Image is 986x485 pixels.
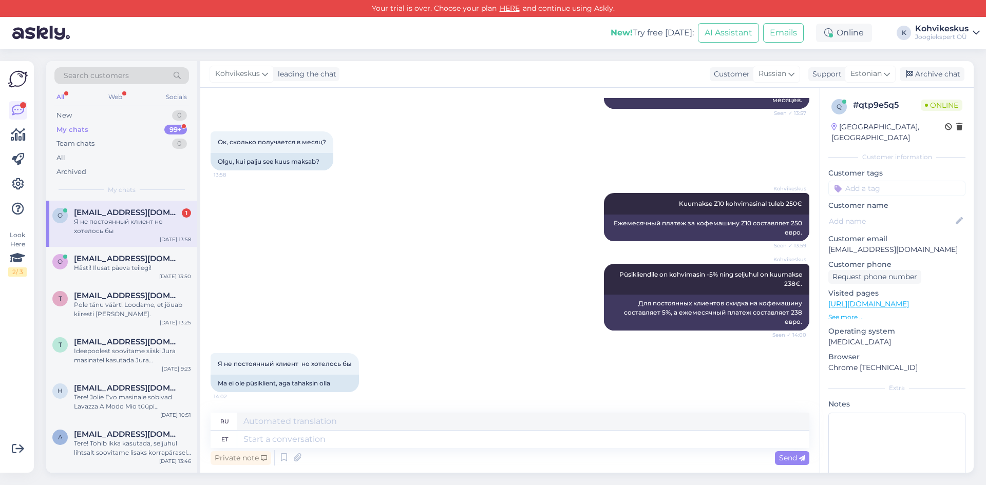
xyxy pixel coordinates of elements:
[816,24,872,42] div: Online
[159,273,191,280] div: [DATE] 13:50
[779,453,805,462] span: Send
[160,411,191,419] div: [DATE] 10:51
[604,215,809,241] div: Ежемесячный платеж за кофемашину Z10 составляет 250 евро.
[611,28,633,37] b: New!
[900,67,964,81] div: Archive chat
[768,331,806,339] span: Seen ✓ 14:00
[828,313,965,322] p: See more ...
[74,217,191,236] div: Я не постоянный клиент но хотелось бы
[56,125,88,135] div: My chats
[74,263,191,273] div: Hästi! Ilusat päeva teilegi!
[829,216,954,227] input: Add name
[8,69,28,89] img: Askly Logo
[915,25,969,33] div: Kohvikeskus
[74,337,181,346] span: tiit.lougas@gmail.com
[172,110,187,121] div: 0
[828,152,965,162] div: Customer information
[108,185,136,195] span: My chats
[768,185,806,192] span: Kohvikeskus
[160,236,191,243] div: [DATE] 13:58
[921,100,962,111] span: Online
[759,68,786,80] span: Russian
[56,110,72,121] div: New
[828,244,965,255] p: [EMAIL_ADDRESS][DOMAIN_NAME]
[74,291,181,300] span: taikki.tillemann@gmail.com
[211,375,359,392] div: Ma ei ole püsiklient, aga tahaksin olla
[74,208,181,217] span: oksanagriffel5@gmail.com
[58,387,63,395] span: h
[915,33,969,41] div: Joogiekspert OÜ
[164,125,187,135] div: 99+
[54,90,66,104] div: All
[828,352,965,362] p: Browser
[160,319,191,326] div: [DATE] 13:25
[74,254,181,263] span: ooberst@hotmail.com
[828,168,965,179] p: Customer tags
[837,103,842,110] span: q
[828,200,965,211] p: Customer name
[8,230,27,277] div: Look Here
[768,256,806,263] span: Kohvikeskus
[211,153,333,170] div: Olgu, kui palju see kuus maksab?
[56,167,86,177] div: Archived
[221,431,228,448] div: et
[214,393,252,400] span: 14:02
[220,413,229,430] div: ru
[619,270,804,287] span: Püsikliendile on kohvimasin -5% ning seljuhul on kuumakse 238€.
[58,433,63,441] span: a
[162,365,191,373] div: [DATE] 9:23
[828,234,965,244] p: Customer email
[611,27,694,39] div: Try free [DATE]:
[679,200,802,207] span: Kuumakse Z10 kohvimasinal tuleb 250€
[59,295,62,302] span: t
[698,23,759,43] button: AI Assistant
[853,99,921,111] div: # qtp9e5q5
[64,70,129,81] span: Search customers
[56,139,94,149] div: Team chats
[56,153,65,163] div: All
[850,68,882,80] span: Estonian
[828,259,965,270] p: Customer phone
[74,300,191,319] div: Pole tänu väärt! Loodame, et jõuab kiiresti [PERSON_NAME].
[828,288,965,299] p: Visited pages
[274,69,336,80] div: leading the chat
[828,383,965,393] div: Extra
[8,267,27,277] div: 2 / 3
[828,362,965,373] p: Chrome [TECHNICAL_ID]
[74,439,191,457] div: Tere! Tohib ikka kasutada, seljuhul lihtsalt soovitame lisaks korrapärasele filtrivahetusele iga ...
[604,295,809,331] div: Для постоянных клиентов скидка на кофемашину составляет 5%, а ежемесячный платеж составляет 238 е...
[74,430,181,439] span: astiiklss@gmail.com
[218,138,326,146] span: Ок, сколько получается в месяц?
[768,109,806,117] span: Seen ✓ 13:57
[59,341,62,348] span: t
[710,69,750,80] div: Customer
[74,383,181,393] span: helinaa@hotmail.com
[828,399,965,410] p: Notes
[763,23,804,43] button: Emails
[164,90,189,104] div: Socials
[74,393,191,411] div: Tere! Jolie Evo masinale sobivad Lavazza A Modo Mio tüüpi kohvikapslid.
[215,68,260,80] span: Kohvikeskus
[172,139,187,149] div: 0
[214,171,252,179] span: 13:58
[211,451,271,465] div: Private note
[897,26,911,40] div: K
[106,90,124,104] div: Web
[218,360,352,367] span: Я не постоянный клиент но хотелось бы
[828,181,965,196] input: Add a tag
[828,270,921,284] div: Request phone number
[768,242,806,249] span: Seen ✓ 13:59
[58,211,63,219] span: o
[808,69,842,80] div: Support
[828,326,965,337] p: Operating system
[828,299,909,308] a: [URL][DOMAIN_NAME]
[497,4,523,13] a: HERE
[828,337,965,347] p: [MEDICAL_DATA]
[58,258,63,265] span: o
[831,122,945,143] div: [GEOGRAPHIC_DATA], [GEOGRAPHIC_DATA]
[159,457,191,465] div: [DATE] 13:46
[74,346,191,365] div: Ideepoolest soovitame siiski Jura masinatel kasutada Jura hooldustarvikuid, aga jah, vedelikuga s...
[915,25,980,41] a: KohvikeskusJoogiekspert OÜ
[182,208,191,218] div: 1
